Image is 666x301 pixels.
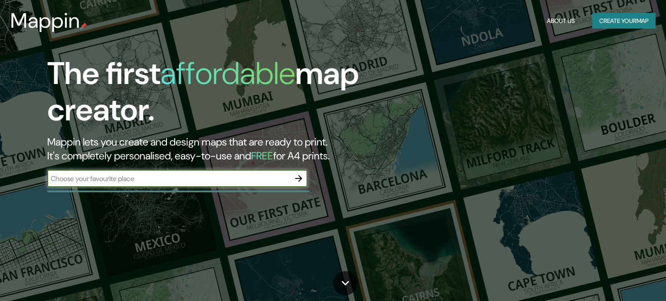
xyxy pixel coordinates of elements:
h5: FREE [251,149,273,162]
h1: The first map creator. [47,55,380,135]
h3: Mappin [10,9,80,33]
h2: Mappin lets you create and design maps that are ready to print. It's completely personalised, eas... [47,135,380,163]
button: Create yourmap [592,13,656,29]
input: Choose your favourite place [47,174,290,184]
img: mappin-pin [80,23,87,29]
h1: affordable [160,53,295,94]
button: About Us [543,13,578,29]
